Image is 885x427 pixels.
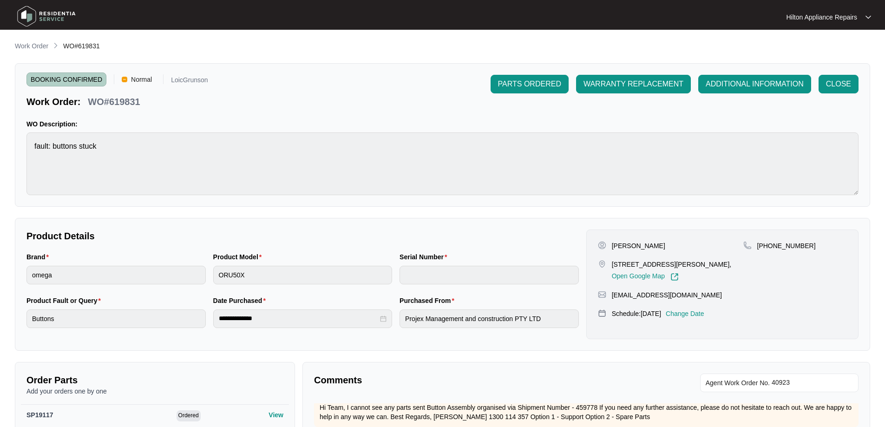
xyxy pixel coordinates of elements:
p: Hi Team, I cannot see any parts sent Button Assembly organised via Shipment Number - 459778 If yo... [320,403,853,421]
img: chevron-right [52,42,59,49]
input: Product Model [213,266,393,284]
p: Work Order [15,41,48,51]
span: SP19117 [26,411,53,419]
p: Add your orders one by one [26,387,283,396]
img: dropdown arrow [865,15,871,20]
label: Serial Number [400,252,451,262]
span: WO#619831 [63,42,100,50]
input: Serial Number [400,266,579,284]
p: Work Order: [26,95,80,108]
span: Agent Work Order No. [706,377,770,388]
p: Product Details [26,230,579,243]
p: Hilton Appliance Repairs [786,13,857,22]
span: BOOKING CONFIRMED [26,72,106,86]
a: Open Google Map [612,273,679,281]
p: Comments [314,374,580,387]
p: [STREET_ADDRESS][PERSON_NAME], [612,260,732,269]
label: Product Fault or Query [26,296,105,305]
button: CLOSE [819,75,859,93]
button: PARTS ORDERED [491,75,569,93]
input: Purchased From [400,309,579,328]
input: Product Fault or Query [26,309,206,328]
span: Ordered [177,410,201,421]
img: map-pin [598,260,606,268]
span: PARTS ORDERED [498,79,561,90]
span: ADDITIONAL INFORMATION [706,79,804,90]
p: [EMAIL_ADDRESS][DOMAIN_NAME] [612,290,722,300]
img: user-pin [598,241,606,250]
span: Normal [127,72,156,86]
p: [PHONE_NUMBER] [757,241,816,250]
p: View [269,410,283,420]
span: CLOSE [826,79,851,90]
p: Schedule: [DATE] [612,309,661,318]
input: Add Agent Work Order No. [772,377,853,388]
img: map-pin [598,309,606,317]
p: LoicGrunson [171,77,208,86]
p: [PERSON_NAME] [612,241,665,250]
label: Product Model [213,252,266,262]
label: Brand [26,252,52,262]
p: WO#619831 [88,95,140,108]
img: Vercel Logo [122,77,127,82]
input: Date Purchased [219,314,379,323]
input: Brand [26,266,206,284]
label: Date Purchased [213,296,269,305]
img: map-pin [743,241,752,250]
span: WARRANTY REPLACEMENT [583,79,683,90]
p: WO Description: [26,119,859,129]
p: Change Date [666,309,704,318]
img: Link-External [670,273,679,281]
label: Purchased From [400,296,458,305]
img: map-pin [598,290,606,299]
button: WARRANTY REPLACEMENT [576,75,691,93]
img: residentia service logo [14,2,79,30]
button: ADDITIONAL INFORMATION [698,75,811,93]
textarea: fault: buttons stuck [26,132,859,195]
p: Order Parts [26,374,283,387]
a: Work Order [13,41,50,52]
